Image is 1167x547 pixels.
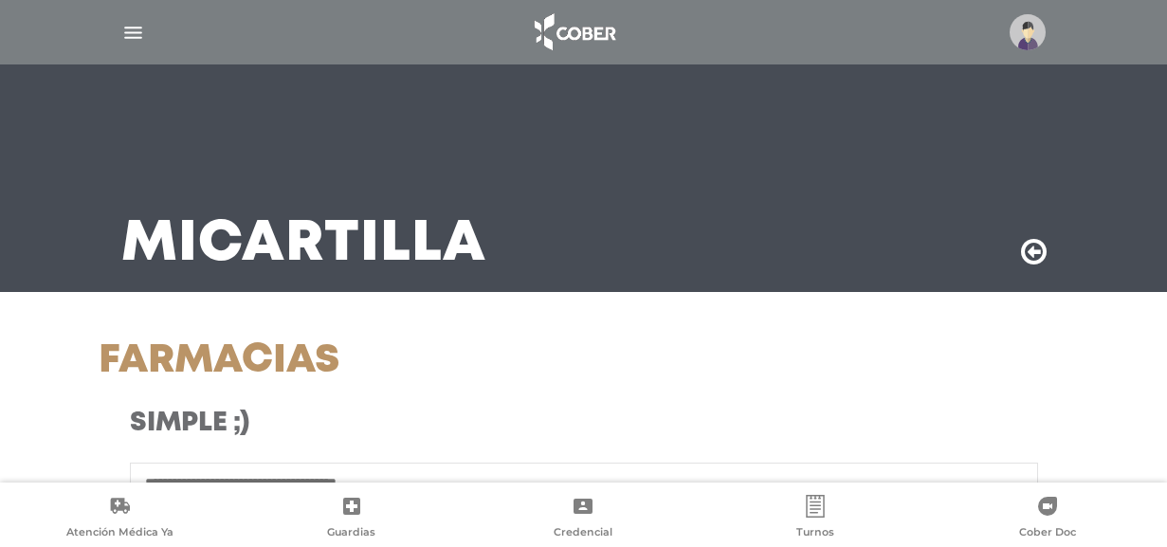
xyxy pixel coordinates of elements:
span: Atención Médica Ya [66,525,173,542]
a: Cober Doc [931,495,1163,543]
a: Atención Médica Ya [4,495,236,543]
img: Cober_menu-lines-white.svg [121,21,145,45]
h1: Farmacias [99,337,737,385]
img: profile-placeholder.svg [1010,14,1046,50]
h3: Simple ;) [130,408,705,440]
img: logo_cober_home-white.png [524,9,624,55]
a: Guardias [236,495,468,543]
span: Credencial [554,525,612,542]
a: Credencial [467,495,700,543]
span: Guardias [327,525,375,542]
span: Cober Doc [1019,525,1076,542]
span: Turnos [796,525,834,542]
h3: Mi Cartilla [121,220,486,269]
a: Turnos [700,495,932,543]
